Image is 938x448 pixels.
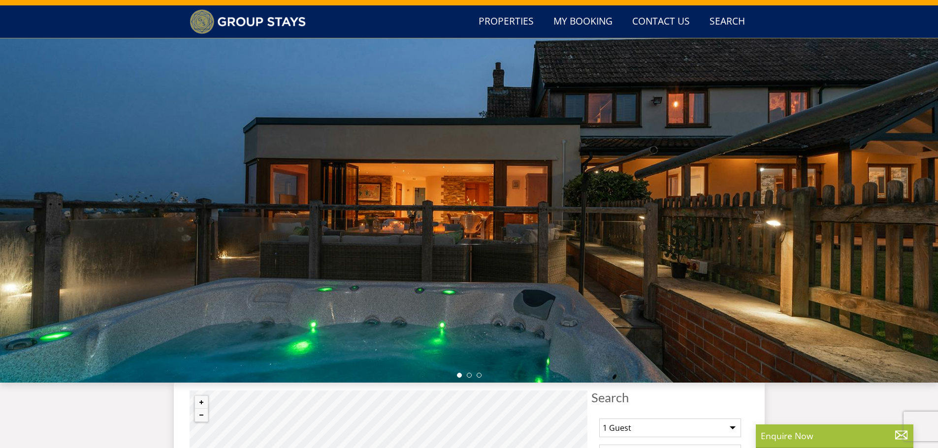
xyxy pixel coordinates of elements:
a: My Booking [550,11,616,33]
button: Zoom in [195,396,208,409]
span: Search [591,390,749,404]
button: Zoom out [195,409,208,421]
p: Enquire Now [761,429,908,442]
a: Search [706,11,749,33]
a: Contact Us [628,11,694,33]
a: Properties [475,11,538,33]
img: Group Stays [190,9,306,34]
